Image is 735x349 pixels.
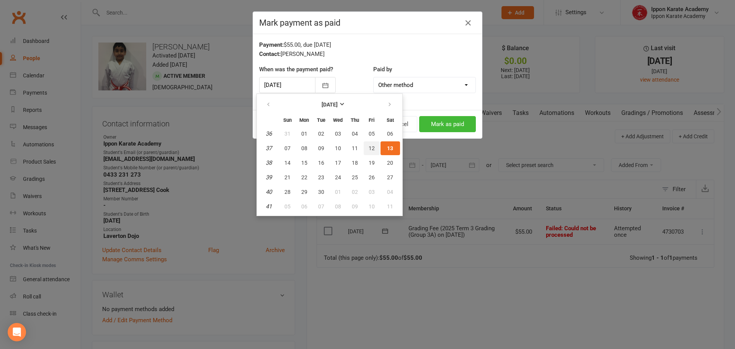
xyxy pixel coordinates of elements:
button: 02 [313,127,329,141]
div: [PERSON_NAME] [259,49,476,59]
em: 41 [266,203,272,210]
span: 08 [335,203,341,210]
button: 10 [364,200,380,213]
span: 06 [387,131,393,137]
span: 21 [284,174,291,180]
button: 01 [330,185,346,199]
span: 14 [284,160,291,166]
small: Thursday [351,117,359,123]
button: 01 [296,127,312,141]
button: 17 [330,156,346,170]
span: 07 [284,145,291,151]
button: 23 [313,170,329,184]
button: Mark as paid [419,116,476,132]
small: Saturday [387,117,394,123]
label: Paid by [373,65,392,74]
span: 29 [301,189,307,195]
span: 03 [335,131,341,137]
button: 08 [296,141,312,155]
button: 30 [313,185,329,199]
button: 04 [381,185,400,199]
em: 36 [266,130,272,137]
span: 11 [387,203,393,210]
button: 13 [381,141,400,155]
em: 37 [266,145,272,152]
span: 26 [369,174,375,180]
button: 22 [296,170,312,184]
span: 08 [301,145,307,151]
span: 30 [318,189,324,195]
strong: Payment: [259,41,284,48]
button: 10 [330,141,346,155]
span: 24 [335,174,341,180]
button: 11 [381,200,400,213]
button: 09 [347,200,363,213]
span: 23 [318,174,324,180]
span: 06 [301,203,307,210]
span: 03 [369,189,375,195]
button: 21 [279,170,296,184]
button: 19 [364,156,380,170]
button: 18 [347,156,363,170]
button: 11 [347,141,363,155]
button: 29 [296,185,312,199]
div: $55.00, due [DATE] [259,40,476,49]
em: 38 [266,159,272,166]
span: 16 [318,160,324,166]
span: 20 [387,160,393,166]
button: 07 [313,200,329,213]
button: 05 [279,200,296,213]
span: 13 [387,145,393,151]
small: Friday [369,117,374,123]
button: 31 [279,127,296,141]
span: 12 [369,145,375,151]
button: 03 [330,127,346,141]
button: 03 [364,185,380,199]
span: 09 [352,203,358,210]
span: 11 [352,145,358,151]
button: 16 [313,156,329,170]
div: Open Intercom Messenger [8,323,26,341]
button: 04 [347,127,363,141]
span: 10 [335,145,341,151]
span: 17 [335,160,341,166]
span: 04 [352,131,358,137]
small: Wednesday [333,117,343,123]
em: 39 [266,174,272,181]
span: 02 [318,131,324,137]
h4: Mark payment as paid [259,18,476,28]
button: 28 [279,185,296,199]
button: 25 [347,170,363,184]
button: 09 [313,141,329,155]
span: 05 [369,131,375,137]
small: Monday [299,117,309,123]
button: 02 [347,185,363,199]
span: 10 [369,203,375,210]
span: 31 [284,131,291,137]
span: 01 [301,131,307,137]
button: 06 [381,127,400,141]
em: 40 [266,188,272,195]
small: Tuesday [317,117,325,123]
span: 02 [352,189,358,195]
span: 04 [387,189,393,195]
button: 15 [296,156,312,170]
span: 05 [284,203,291,210]
button: 20 [381,156,400,170]
span: 01 [335,189,341,195]
span: 15 [301,160,307,166]
span: 25 [352,174,358,180]
button: 27 [381,170,400,184]
button: 06 [296,200,312,213]
span: 22 [301,174,307,180]
span: 18 [352,160,358,166]
span: 07 [318,203,324,210]
strong: [DATE] [322,102,338,108]
small: Sunday [283,117,292,123]
button: 05 [364,127,380,141]
button: 24 [330,170,346,184]
span: 27 [387,174,393,180]
button: Close [462,17,474,29]
button: 26 [364,170,380,184]
span: 28 [284,189,291,195]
